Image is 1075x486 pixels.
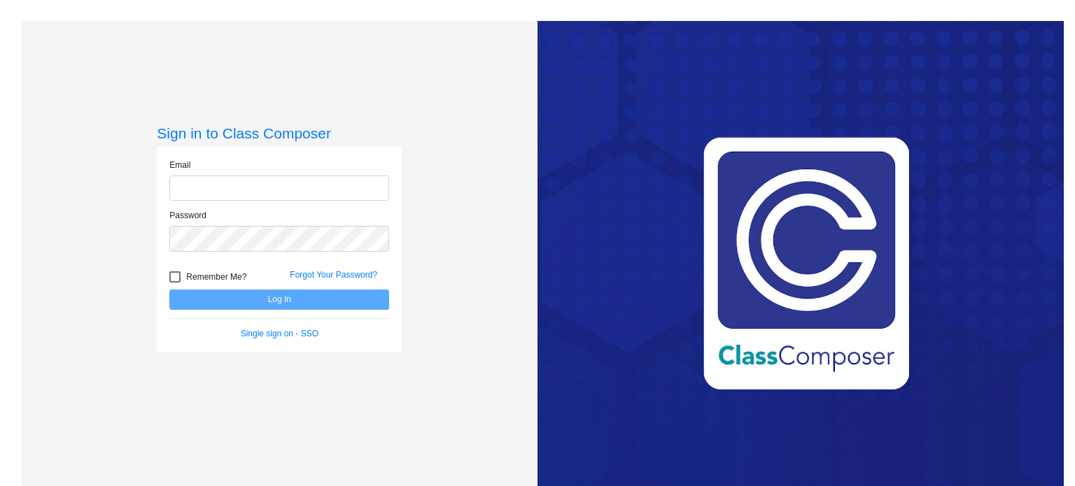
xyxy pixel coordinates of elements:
label: Email [169,159,190,171]
h3: Sign in to Class Composer [157,124,402,142]
button: Log In [169,290,389,310]
span: Remember Me? [186,269,246,285]
a: Single sign on - SSO [241,329,318,338]
label: Password [169,209,206,222]
a: Forgot Your Password? [290,270,377,280]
